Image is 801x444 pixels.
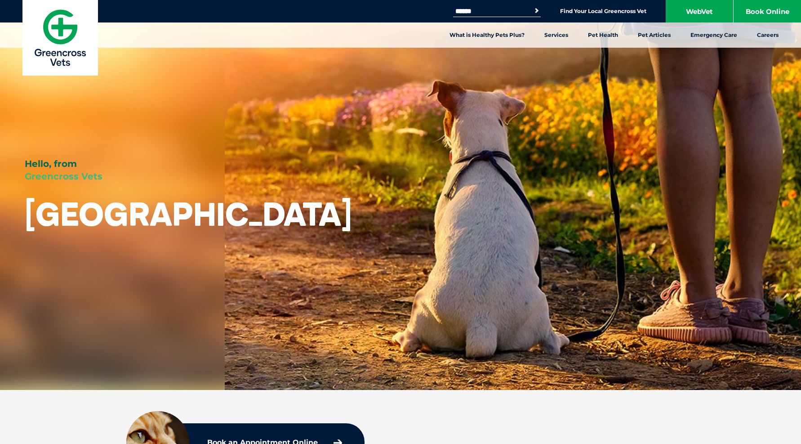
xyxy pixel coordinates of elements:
span: Hello, from [25,158,77,169]
a: Find Your Local Greencross Vet [560,8,646,15]
button: Search [532,6,541,15]
a: Pet Health [578,22,628,48]
a: Careers [747,22,788,48]
span: Greencross Vets [25,171,102,182]
a: Services [534,22,578,48]
a: Pet Articles [628,22,681,48]
a: What is Healthy Pets Plus? [440,22,534,48]
a: Emergency Care [681,22,747,48]
h1: [GEOGRAPHIC_DATA] [25,196,352,232]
